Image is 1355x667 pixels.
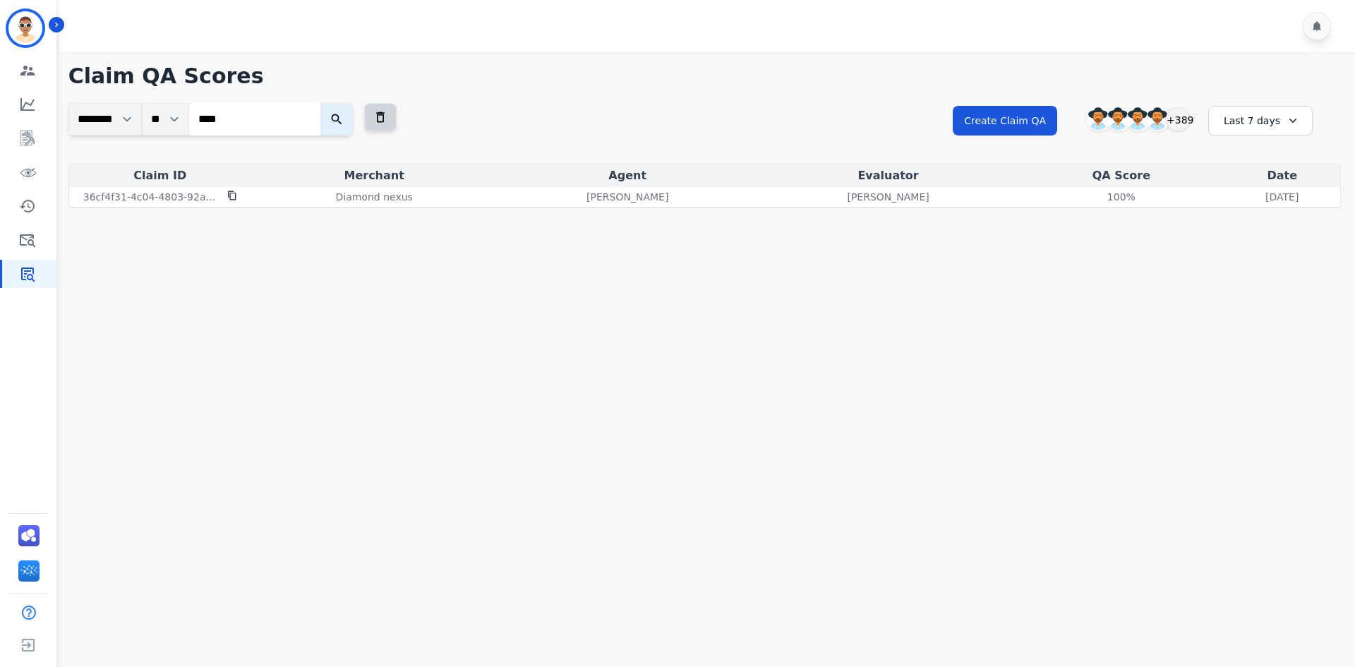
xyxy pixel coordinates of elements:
div: Date [1227,167,1337,184]
div: Claim ID [72,167,248,184]
div: Merchant [254,167,495,184]
div: Agent [500,167,755,184]
p: [PERSON_NAME] [847,190,929,204]
p: Diamond nexus [335,190,412,204]
div: +389 [1166,107,1190,131]
p: [PERSON_NAME] [586,190,668,204]
button: Create Claim QA [953,106,1057,136]
div: Evaluator [761,167,1016,184]
p: 36cf4f31-4c04-4803-92a3-4fce99206534 [83,190,219,204]
div: QA Score [1021,167,1221,184]
h1: Claim QA Scores [68,64,1341,89]
div: 100% [1090,190,1153,204]
p: [DATE] [1265,190,1299,204]
div: Last 7 days [1208,106,1313,136]
img: Bordered avatar [8,11,42,45]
